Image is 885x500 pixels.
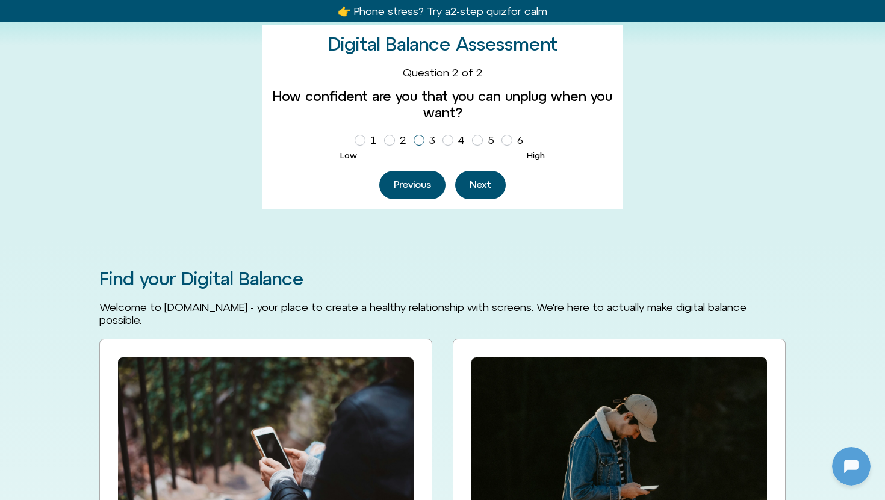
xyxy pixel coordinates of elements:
span: High [527,150,545,160]
span: Welcome to [DOMAIN_NAME] - your place to create a healthy relationship with screens. We're here t... [99,301,747,327]
span: Low [340,150,357,160]
label: 2 [384,130,411,150]
h2: Find your Digital Balance [99,269,786,289]
label: How confident are you that you can unplug when you want? [272,88,613,120]
form: Homepage Sign Up [272,66,613,199]
button: Previous [379,171,446,199]
iframe: Botpress [832,447,871,486]
div: Question 2 of 2 [272,66,613,79]
label: 3 [414,130,440,150]
label: 1 [355,130,382,150]
label: 5 [472,130,499,150]
label: 4 [442,130,470,150]
a: 👉 Phone stress? Try a2-step quizfor calm [338,5,547,17]
label: 6 [501,130,528,150]
button: Next [455,171,506,199]
u: 2-step quiz [450,5,507,17]
h2: Digital Balance Assessment [328,34,557,54]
